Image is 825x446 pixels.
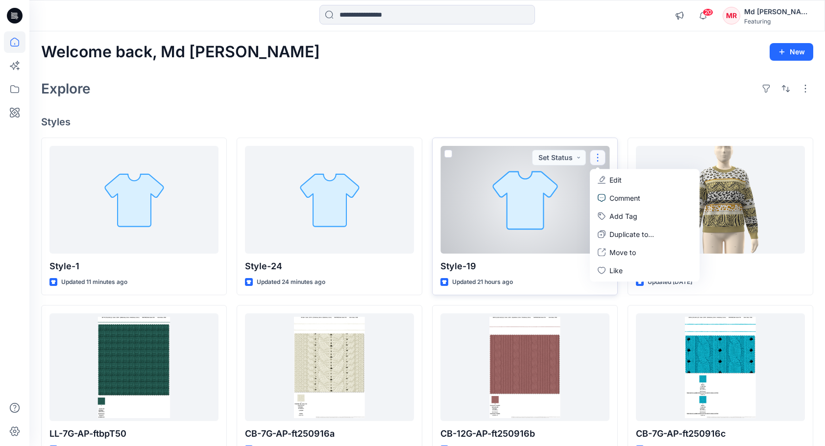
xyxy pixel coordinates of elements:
a: Style-9 [636,146,805,254]
p: Like [609,265,623,276]
h2: Welcome back, Md [PERSON_NAME] [41,43,320,61]
p: Move to [609,247,636,258]
h2: Explore [41,81,91,96]
span: 20 [703,8,713,16]
p: LL-7G-AP-ftbpT50 [49,427,218,441]
a: LL-7G-AP-ftbpT50 [49,313,218,421]
p: Style-9 [636,259,805,273]
a: Style-1 [49,146,218,254]
div: MR [723,7,740,24]
button: New [770,43,813,61]
p: CB-7G-AP-ft250916a [245,427,414,441]
p: Style-24 [245,259,414,273]
p: Style-1 [49,259,218,273]
h4: Styles [41,116,813,128]
a: Edit [592,171,698,189]
a: Style-19 [440,146,609,254]
div: Featuring [744,18,813,25]
p: Updated [DATE] [648,277,692,287]
p: Updated 24 minutes ago [257,277,325,287]
div: Md [PERSON_NAME][DEMOGRAPHIC_DATA] [744,6,813,18]
p: CB-7G-AP-ft250916c [636,427,805,441]
a: CB-7G-AP-ft250916a [245,313,414,421]
p: Edit [609,175,622,185]
p: Duplicate to... [609,229,654,239]
a: CB-7G-AP-ft250916c [636,313,805,421]
a: Style-24 [245,146,414,254]
button: Add Tag [592,207,698,225]
p: Style-19 [440,259,609,273]
p: CB-12G-AP-ft250916b [440,427,609,441]
p: Updated 11 minutes ago [61,277,127,287]
p: Updated 21 hours ago [452,277,513,287]
p: Comment [609,193,640,203]
a: CB-12G-AP-ft250916b [440,313,609,421]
